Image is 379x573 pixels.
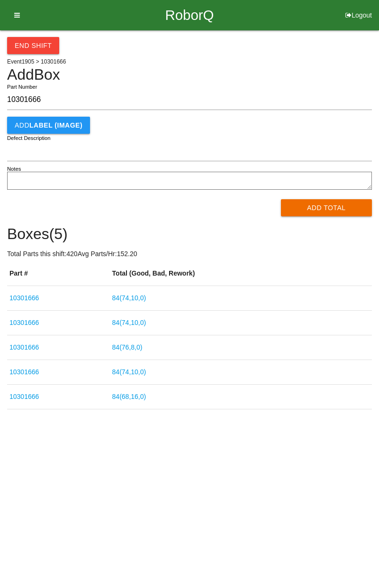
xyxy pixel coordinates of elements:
span: Event 1905 > 10301666 [7,58,66,65]
label: Part Number [7,83,37,91]
b: LABEL (IMAGE) [29,121,82,129]
a: 10301666 [9,319,39,326]
a: 84(74,10,0) [112,294,146,302]
button: Add Total [281,199,372,216]
button: AddLABEL (IMAGE) [7,117,90,134]
a: 84(68,16,0) [112,393,146,400]
h4: Add Box [7,66,372,83]
h4: Boxes ( 5 ) [7,226,372,242]
a: 10301666 [9,343,39,351]
a: 10301666 [9,294,39,302]
p: Total Parts this shift: 420 Avg Parts/Hr: 152.20 [7,249,372,259]
a: 10301666 [9,368,39,376]
label: Notes [7,165,21,173]
input: Required [7,90,372,110]
a: 84(74,10,0) [112,368,146,376]
a: 84(74,10,0) [112,319,146,326]
th: Part # [7,261,110,286]
a: 84(76,8,0) [112,343,143,351]
a: 10301666 [9,393,39,400]
th: Total (Good, Bad, Rework) [110,261,372,286]
label: Defect Description [7,134,51,142]
button: End Shift [7,37,59,54]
